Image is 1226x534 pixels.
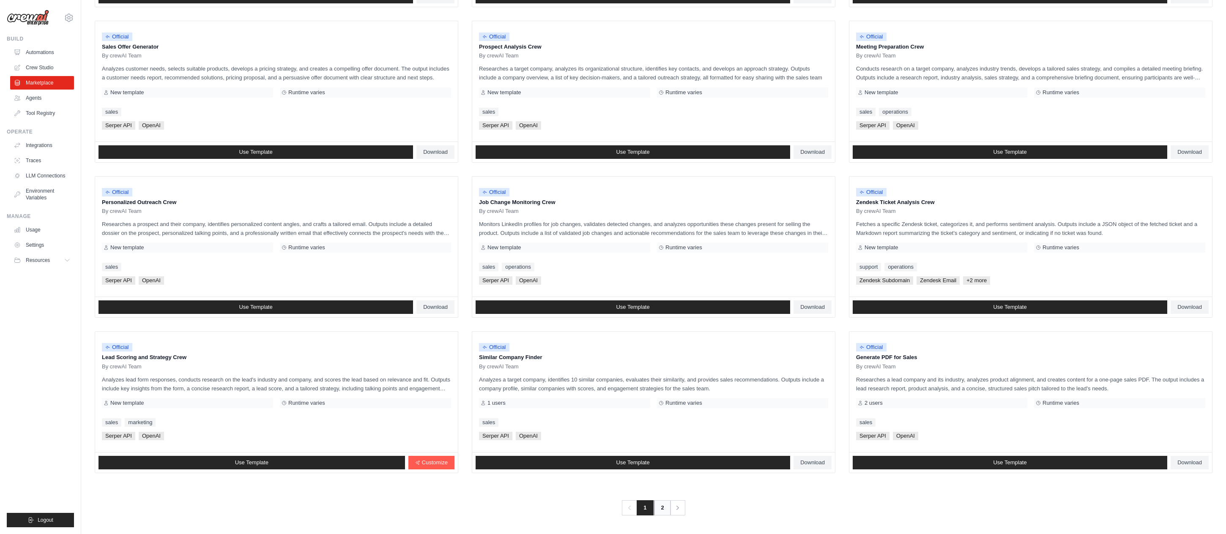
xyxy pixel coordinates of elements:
a: Download [794,300,832,314]
a: 2 [654,500,671,515]
div: Build [7,35,74,42]
span: OpenAI [516,432,541,440]
a: Use Template [99,456,405,469]
div: Manage [7,213,74,220]
a: Crew Studio [10,61,74,74]
a: Use Template [853,145,1167,159]
p: Prospect Analysis Crew [479,43,828,51]
a: Use Template [99,300,413,314]
p: Analyzes a target company, identifies 10 similar companies, evaluates their similarity, and provi... [479,375,828,393]
span: Download [800,149,825,155]
p: Generate PDF for Sales [856,353,1205,362]
p: Sales Offer Generator [102,43,451,51]
span: Use Template [239,304,272,311]
span: Official [102,33,132,41]
span: OpenAI [139,121,164,130]
a: support [856,263,881,271]
span: Download [1177,459,1202,466]
button: Logout [7,513,74,527]
span: Official [479,343,509,351]
span: Official [102,188,132,196]
a: Use Template [99,145,413,159]
span: Serper API [479,432,512,440]
span: Serper API [102,276,135,285]
a: sales [479,108,498,116]
span: 2 users [865,400,883,406]
a: Settings [10,238,74,252]
a: Download [1171,145,1209,159]
span: 1 [637,500,653,515]
span: OpenAI [139,432,164,440]
a: Use Template [853,300,1167,314]
span: Use Template [239,149,272,155]
span: Download [800,459,825,466]
p: Job Change Monitoring Crew [479,198,828,207]
span: Serper API [102,432,135,440]
span: New template [110,89,144,96]
a: Use Template [476,145,790,159]
span: Runtime varies [1043,89,1079,96]
span: Use Template [235,459,268,466]
a: Automations [10,46,74,59]
span: Runtime varies [1043,400,1079,406]
span: Official [856,188,887,196]
a: operations [884,263,917,271]
p: Fetches a specific Zendesk ticket, categorizes it, and performs sentiment analysis. Outputs inclu... [856,220,1205,237]
p: Analyzes customer needs, selects suitable products, develops a pricing strategy, and creates a co... [102,64,451,82]
span: Use Template [993,149,1026,155]
span: Use Template [616,304,649,311]
div: Operate [7,128,74,135]
a: sales [479,418,498,427]
a: Use Template [853,456,1167,469]
p: Zendesk Ticket Analysis Crew [856,198,1205,207]
a: sales [102,263,121,271]
span: Resources [26,257,50,264]
span: OpenAI [516,121,541,130]
span: New template [865,89,898,96]
a: Download [1171,300,1209,314]
a: Agents [10,91,74,105]
a: sales [856,418,876,427]
span: By crewAI Team [856,363,896,370]
span: Download [1177,149,1202,155]
a: Download [794,456,832,469]
a: Use Template [476,456,790,469]
a: Traces [10,154,74,167]
p: Similar Company Finder [479,353,828,362]
span: Download [800,304,825,311]
a: operations [879,108,911,116]
span: Use Template [993,304,1026,311]
span: Official [856,33,887,41]
a: operations [502,263,534,271]
a: LLM Connections [10,169,74,183]
p: Conducts research on a target company, analyzes industry trends, develops a tailored sales strate... [856,64,1205,82]
p: Analyzes lead form responses, conducts research on the lead's industry and company, and scores th... [102,375,451,393]
span: Serper API [856,432,889,440]
a: sales [856,108,876,116]
a: Environment Variables [10,184,74,204]
a: marketing [125,418,156,427]
span: Download [1177,304,1202,311]
span: By crewAI Team [479,52,519,59]
span: Download [423,304,448,311]
span: Runtime varies [665,89,702,96]
a: Marketplace [10,76,74,90]
span: OpenAI [893,432,918,440]
span: Serper API [479,121,512,130]
span: By crewAI Team [479,208,519,215]
span: New template [110,400,144,406]
p: Meeting Preparation Crew [856,43,1205,51]
a: Download [1171,456,1209,469]
span: Serper API [479,276,512,285]
a: Integrations [10,139,74,152]
span: Zendesk Subdomain [856,276,913,285]
span: By crewAI Team [102,208,142,215]
span: By crewAI Team [856,52,896,59]
img: Logo [7,10,49,26]
button: Resources [10,253,74,267]
p: Researches a lead company and its industry, analyzes product alignment, and creates content for a... [856,375,1205,393]
a: Download [794,145,832,159]
span: OpenAI [139,276,164,285]
p: Monitors LinkedIn profiles for job changes, validates detected changes, and analyzes opportunitie... [479,220,828,237]
a: Download [416,145,454,159]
